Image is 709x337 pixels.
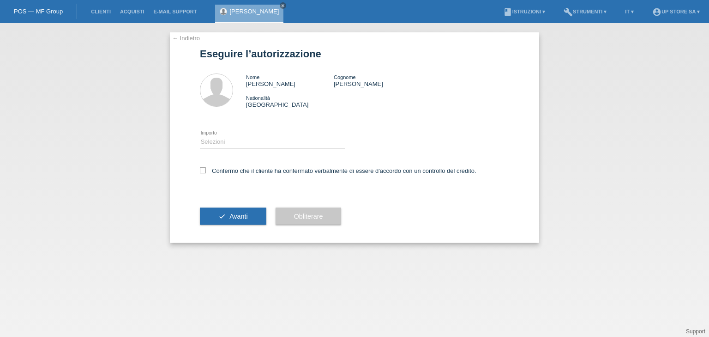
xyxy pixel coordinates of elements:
[652,7,661,17] i: account_circle
[14,8,63,15] a: POS — MF Group
[229,8,279,15] a: [PERSON_NAME]
[334,74,356,80] span: Cognome
[229,213,247,220] span: Avanti
[200,167,476,174] label: Confermo che il cliente ha confermato verbalmente di essere d'accordo con un controllo del credito.
[218,213,226,220] i: check
[334,74,421,87] div: [PERSON_NAME]
[503,7,512,17] i: book
[276,208,342,225] button: Obliterare
[620,9,638,14] a: IT ▾
[294,213,323,220] span: Obliterare
[648,9,704,14] a: account_circleUp Store SA ▾
[86,9,115,14] a: Clienti
[115,9,149,14] a: Acquisti
[280,2,286,9] a: close
[686,328,705,335] a: Support
[149,9,202,14] a: E-mail Support
[499,9,550,14] a: bookIstruzioni ▾
[564,7,573,17] i: build
[200,48,509,60] h1: Eseguire l’autorizzazione
[246,95,270,101] span: Nationalità
[559,9,611,14] a: buildStrumenti ▾
[172,35,200,42] a: ← Indietro
[246,74,259,80] span: Nome
[200,208,266,225] button: check Avanti
[246,74,334,87] div: [PERSON_NAME]
[246,94,334,108] div: [GEOGRAPHIC_DATA]
[281,3,285,8] i: close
